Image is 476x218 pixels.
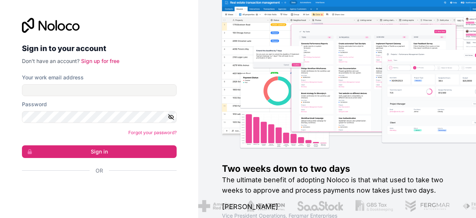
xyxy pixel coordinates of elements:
h1: Two weeks down to two days [222,163,452,175]
span: Or [96,167,103,174]
label: Password [22,101,47,108]
label: Your work email address [22,74,84,81]
h2: Sign in to your account [22,42,177,55]
h1: [PERSON_NAME] [222,202,452,212]
span: Don't have an account? [22,58,80,64]
input: Password [22,111,177,123]
button: Sign in [22,145,177,158]
img: /assets/american-red-cross-BAupjrZR.png [198,200,234,212]
h2: The ultimate benefit of adopting Noloco is that what used to take two weeks to approve and proces... [222,175,452,196]
a: Sign up for free [81,58,119,64]
input: Email address [22,84,177,96]
a: Forgot your password? [128,130,177,135]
